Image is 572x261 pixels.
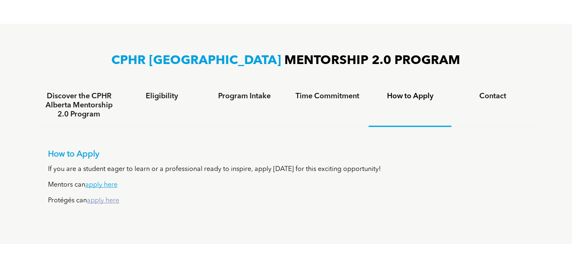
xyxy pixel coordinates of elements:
[376,92,444,101] h4: How to Apply
[285,55,461,67] span: MENTORSHIP 2.0 PROGRAM
[48,149,524,159] p: How to Apply
[85,182,118,188] a: apply here
[48,166,524,173] p: If you are a student eager to learn or a professional ready to inspire, apply [DATE] for this exc...
[459,92,527,101] h4: Contact
[48,181,524,189] p: Mentors can
[112,55,281,67] span: CPHR [GEOGRAPHIC_DATA]
[45,92,113,119] h4: Discover the CPHR Alberta Mentorship 2.0 Program
[87,197,119,204] a: apply here
[128,92,196,101] h4: Eligibility
[293,92,361,101] h4: Time Commitment
[48,197,524,205] p: Protégés can
[211,92,279,101] h4: Program Intake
